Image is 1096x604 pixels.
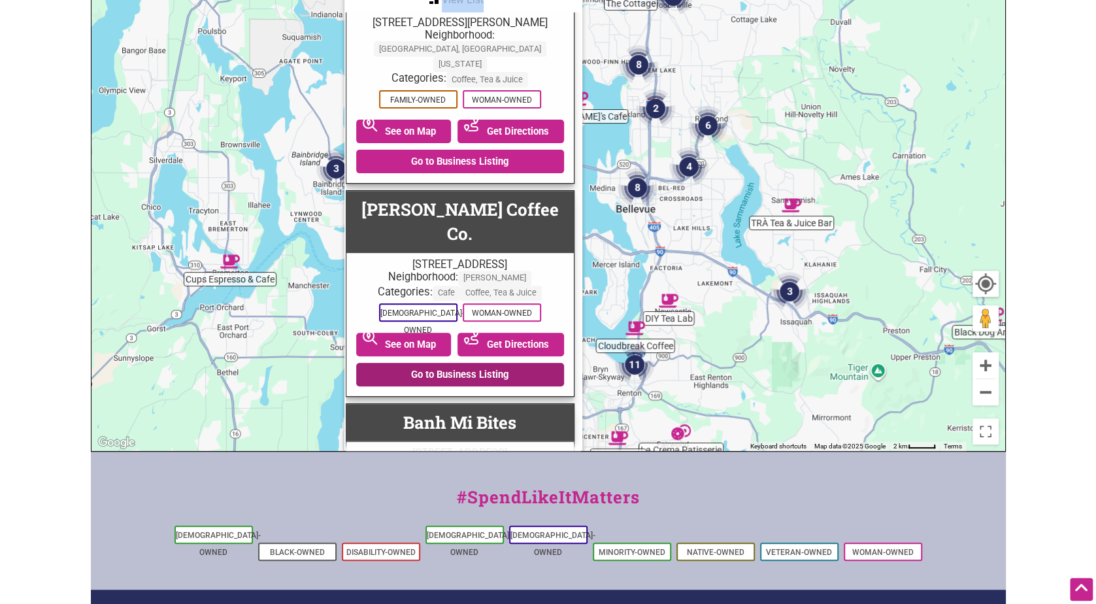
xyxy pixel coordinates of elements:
[374,41,546,56] span: [GEOGRAPHIC_DATA], [GEOGRAPHIC_DATA]
[782,195,801,215] div: TRÀ Tea & Juice Bar
[569,89,588,109] div: Willy's Cafe
[687,548,744,557] a: Native-Owned
[446,72,528,87] span: Coffee, Tea & Juice
[353,447,567,460] div: [STREET_ADDRESS]
[95,434,138,451] a: Open this area in Google Maps (opens a new window)
[889,442,940,451] button: Map Scale: 2 km per 39 pixels
[549,361,588,400] div: 3
[766,548,832,557] a: Veteran-Owned
[176,531,261,557] a: [DEMOGRAPHIC_DATA]-Owned
[852,548,914,557] a: Woman-Owned
[460,286,542,301] span: Coffee, Tea & Juice
[972,305,999,331] button: Drag Pegman onto the map to open Street View
[457,120,564,143] a: Get Directions
[353,286,567,301] div: Categories:
[770,272,809,311] div: 3
[814,443,886,450] span: Map data ©2025 Google
[379,303,457,322] span: [DEMOGRAPHIC_DATA]-Owned
[608,428,628,448] div: Mighty Mugs
[944,443,962,450] a: Terms
[636,89,675,128] div: 2
[463,90,541,109] span: Woman-Owned
[688,106,727,145] div: 6
[95,434,138,451] img: Google
[427,531,512,557] a: [DEMOGRAPHIC_DATA]-Owned
[346,548,416,557] a: Disability-Owned
[353,16,567,29] div: [STREET_ADDRESS][PERSON_NAME]
[356,150,564,173] a: Go to Business Listing
[356,120,452,143] a: See on Map
[659,291,678,310] div: DIY Tea Lab
[893,443,908,450] span: 2 km
[599,548,665,557] a: Minority-Owned
[353,29,567,72] div: Neighborhood:
[984,305,1004,324] div: Black Dog Arts Café
[463,303,541,322] span: Woman-Owned
[972,271,999,297] button: Your Location
[353,258,567,271] div: [STREET_ADDRESS]
[1070,578,1093,601] div: Scroll Back to Top
[971,418,999,446] button: Toggle fullscreen view
[353,72,567,87] div: Categories:
[403,411,516,433] a: Banh Mi Bites
[619,45,658,84] div: 8
[270,548,325,557] a: Black-Owned
[457,333,564,356] a: Get Directions
[433,57,487,72] span: [US_STATE]
[91,484,1006,523] div: #SpendLikeItMatters
[361,198,559,244] a: [PERSON_NAME] Coffee Co.
[353,271,567,286] div: Neighborhood:
[458,271,531,286] span: [PERSON_NAME]
[972,352,999,378] button: Zoom in
[671,422,691,442] div: La Crema Patisserie
[510,531,595,557] a: [DEMOGRAPHIC_DATA]-Owned
[618,168,657,207] div: 8
[356,363,564,386] a: Go to Business Listing
[615,345,654,384] div: 11
[220,252,240,271] div: Cups Espresso & Cafe
[316,149,356,188] div: 3
[433,286,460,301] span: Cafe
[379,90,457,109] span: Family-Owned
[669,147,708,186] div: 4
[356,333,452,356] a: See on Map
[625,318,645,338] div: Cloudbreak Coffee
[750,442,806,451] button: Keyboard shortcuts
[972,379,999,405] button: Zoom out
